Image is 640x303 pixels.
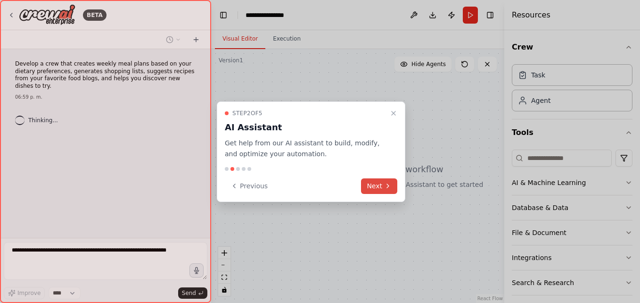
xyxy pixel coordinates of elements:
[361,178,397,194] button: Next
[388,108,399,119] button: Close walkthrough
[225,138,386,160] p: Get help from our AI assistant to build, modify, and optimize your automation.
[225,121,386,134] h3: AI Assistant
[232,109,263,117] span: Step 2 of 5
[225,178,273,194] button: Previous
[217,8,230,22] button: Hide left sidebar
